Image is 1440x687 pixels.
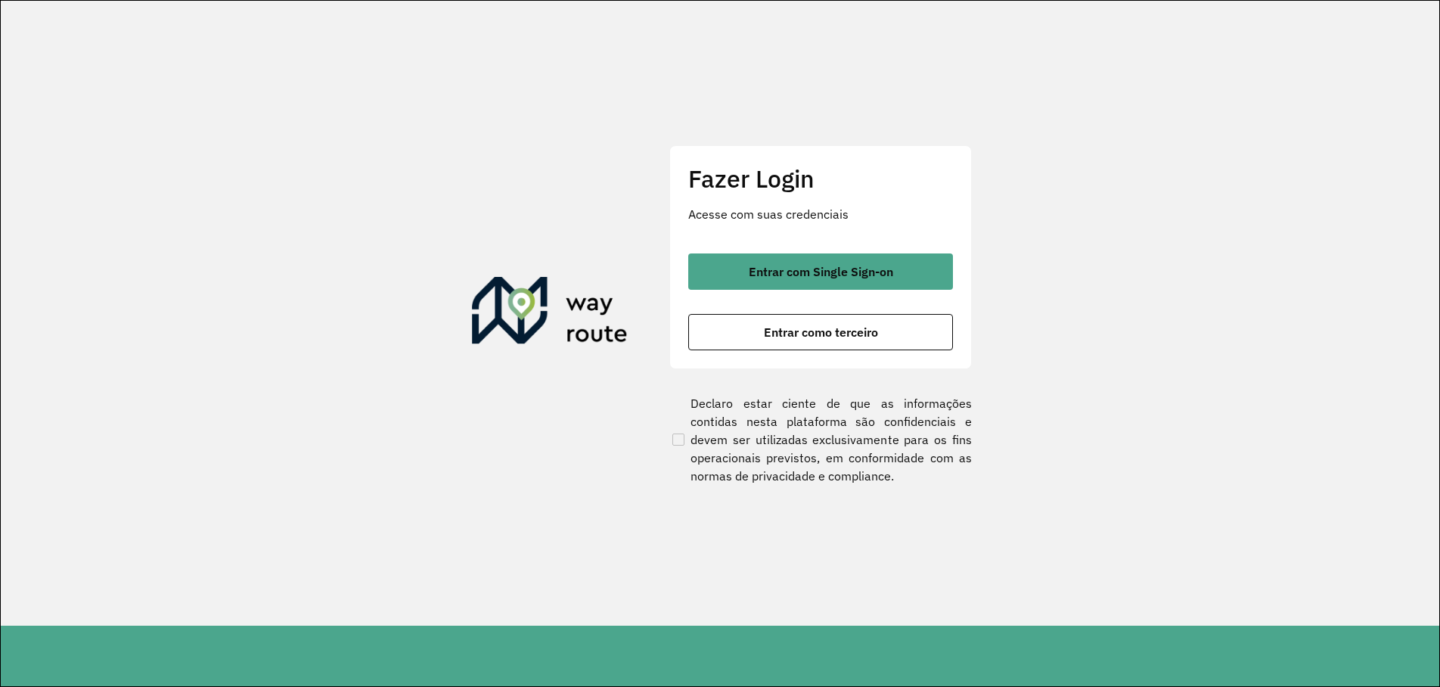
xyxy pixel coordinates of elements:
h2: Fazer Login [688,164,953,193]
span: Entrar como terceiro [764,326,878,338]
p: Acesse com suas credenciais [688,205,953,223]
button: button [688,253,953,290]
label: Declaro estar ciente de que as informações contidas nesta plataforma são confidenciais e devem se... [669,394,972,485]
span: Entrar com Single Sign-on [749,266,893,278]
button: button [688,314,953,350]
img: Roteirizador AmbevTech [472,277,628,350]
